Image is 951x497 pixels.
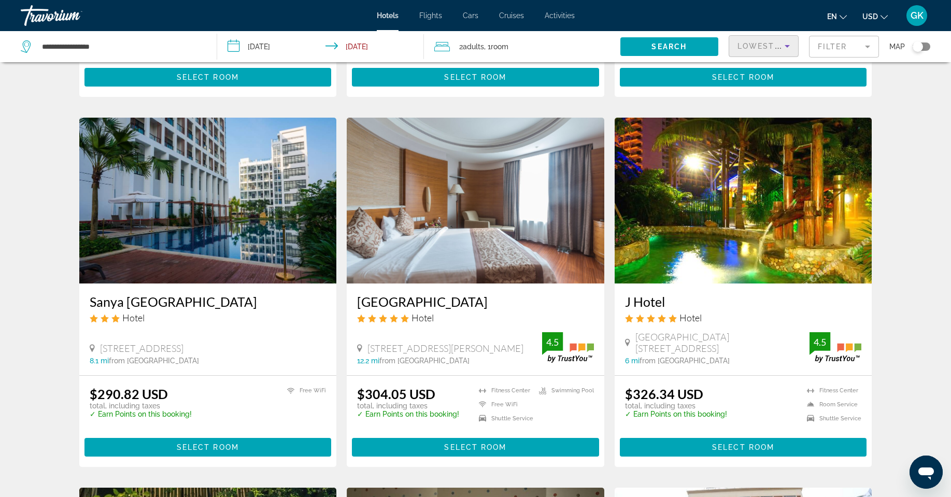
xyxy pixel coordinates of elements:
a: Hotels [377,11,399,20]
button: Change currency [862,9,888,24]
li: Room Service [802,400,861,409]
a: Travorium [21,2,124,29]
span: 6 mi [625,357,640,365]
button: Filter [809,35,879,58]
a: Cars [463,11,478,20]
ins: $304.05 USD [357,386,435,402]
button: Select Room [352,68,599,87]
span: Adults [463,42,484,51]
span: Hotel [411,312,434,323]
a: Sanya [GEOGRAPHIC_DATA] [90,294,327,309]
img: trustyou-badge.svg [542,332,594,363]
a: [GEOGRAPHIC_DATA] [357,294,594,309]
div: 4.5 [542,336,563,348]
span: 8.1 mi [90,357,109,365]
a: Select Room [620,70,867,82]
img: trustyou-badge.svg [810,332,861,363]
span: Select Room [712,443,774,451]
span: Room [491,42,508,51]
img: Hotel image [615,118,872,283]
button: Select Room [84,438,332,457]
div: 4.5 [810,336,830,348]
button: Select Room [620,68,867,87]
button: Select Room [620,438,867,457]
button: Change language [827,9,847,24]
div: 5 star Hotel [625,312,862,323]
span: Select Room [177,443,239,451]
p: ✓ Earn Points on this booking! [357,410,459,418]
a: Select Room [84,441,332,452]
span: [STREET_ADDRESS] [100,343,183,354]
button: Select Room [84,68,332,87]
span: Map [889,39,905,54]
span: Hotel [679,312,702,323]
li: Shuttle Service [474,414,534,423]
span: from [GEOGRAPHIC_DATA] [109,357,199,365]
span: 2 [459,39,484,54]
mat-select: Sort by [737,40,790,52]
span: 12.2 mi [357,357,379,365]
p: total, including taxes [90,402,192,410]
button: User Menu [903,5,930,26]
li: Fitness Center [802,386,861,395]
ins: $290.82 USD [90,386,168,402]
li: Shuttle Service [802,414,861,423]
span: [GEOGRAPHIC_DATA] [STREET_ADDRESS] [635,331,810,354]
a: J Hotel [625,294,862,309]
p: total, including taxes [625,402,727,410]
p: ✓ Earn Points on this booking! [625,410,727,418]
span: Search [651,42,687,51]
a: Select Room [84,70,332,82]
span: GK [911,10,924,21]
li: Free WiFi [282,386,326,395]
button: Search [620,37,718,56]
iframe: Кнопка запуска окна обмена сообщениями [910,456,943,489]
a: Select Room [352,441,599,452]
img: Hotel image [347,118,604,283]
div: 5 star Hotel [357,312,594,323]
p: ✓ Earn Points on this booking! [90,410,192,418]
span: [STREET_ADDRESS][PERSON_NAME] [367,343,523,354]
span: Select Room [444,73,506,81]
span: Select Room [177,73,239,81]
button: Select Room [352,438,599,457]
span: Select Room [712,73,774,81]
a: Cruises [499,11,524,20]
li: Free WiFi [474,400,534,409]
li: Fitness Center [474,386,534,395]
span: from [GEOGRAPHIC_DATA] [379,357,470,365]
li: Swimming Pool [534,386,594,395]
img: Hotel image [79,118,337,283]
a: Activities [545,11,575,20]
button: Travelers: 2 adults, 0 children [424,31,620,62]
span: Lowest Price [737,42,804,50]
ins: $326.34 USD [625,386,703,402]
span: from [GEOGRAPHIC_DATA] [640,357,730,365]
button: Check-in date: Nov 12, 2025 Check-out date: Nov 19, 2025 [217,31,424,62]
button: Toggle map [905,42,930,51]
div: 3 star Hotel [90,312,327,323]
span: , 1 [484,39,508,54]
span: Hotel [122,312,145,323]
a: Select Room [620,441,867,452]
a: Select Room [352,70,599,82]
p: total, including taxes [357,402,459,410]
a: Flights [419,11,442,20]
span: en [827,12,837,21]
span: USD [862,12,878,21]
span: Select Room [444,443,506,451]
